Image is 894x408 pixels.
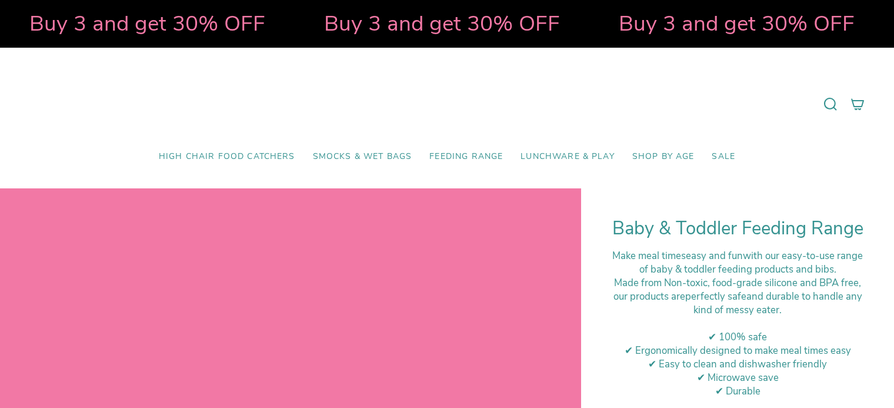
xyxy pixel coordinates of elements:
[697,371,779,384] span: ✔ Microwave save
[610,9,846,38] strong: Buy 3 and get 30% OFF
[613,276,862,317] span: ade from Non-toxic, food-grade silicone and BPA free, our products are and durable to handle any ...
[159,152,295,162] span: High Chair Food Catchers
[686,249,743,263] strong: easy and fun
[512,143,623,171] a: Lunchware & Play
[315,9,551,38] strong: Buy 3 and get 30% OFF
[712,152,735,162] span: SALE
[611,249,865,276] div: Make meal times with our easy-to-use range of baby & toddler feeding products and bibs.
[611,344,865,357] div: ✔ Ergonomically designed to make meal times easy
[346,65,549,143] a: Mumma’s Little Helpers
[685,290,746,303] strong: perfectly safe
[703,143,744,171] a: SALE
[304,143,421,171] a: Smocks & Wet Bags
[611,218,865,240] h1: Baby & Toddler Feeding Range
[21,9,256,38] strong: Buy 3 and get 30% OFF
[632,152,695,162] span: Shop by Age
[611,276,865,317] div: M
[623,143,703,171] a: Shop by Age
[421,143,512,171] a: Feeding Range
[611,330,865,344] div: ✔ 100% safe
[429,152,503,162] span: Feeding Range
[521,152,614,162] span: Lunchware & Play
[150,143,304,171] a: High Chair Food Catchers
[611,384,865,398] div: ✔ Durable
[611,357,865,371] div: ✔ Easy to clean and dishwasher friendly
[313,152,412,162] span: Smocks & Wet Bags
